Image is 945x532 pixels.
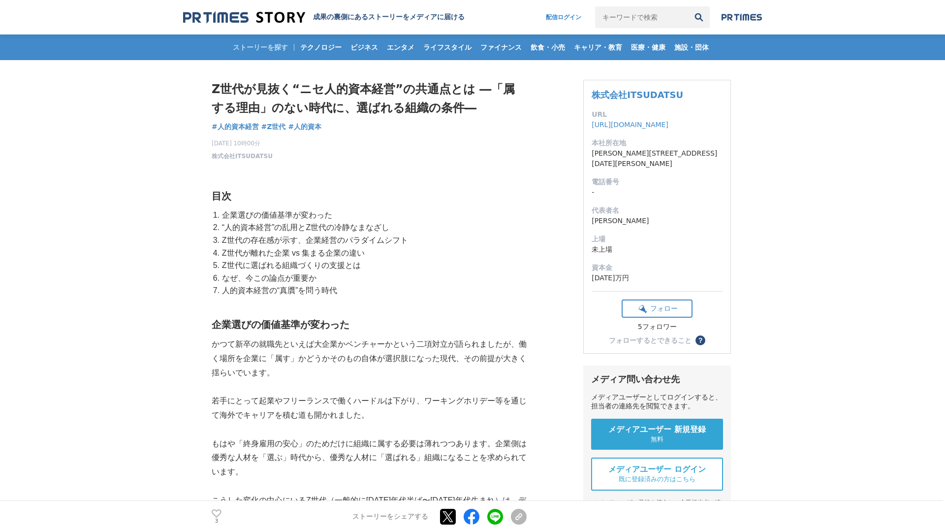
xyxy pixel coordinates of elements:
[476,43,526,52] span: ファイナンス
[220,221,527,234] li: “人的資本経営”の乱用とZ世代の冷静なまなざし
[527,34,569,60] a: 飲食・小売
[261,122,286,131] span: #Z世代
[313,13,465,22] h2: 成果の裏側にあるストーリーをメディアに届ける
[212,437,527,479] p: もはや「終身雇用の安心」のためだけに組織に属する必要は薄れつつあります。企業側は優秀な人材を「選ぶ」時代から、優秀な人材に「選ばれる」組織になることを求められています。
[383,43,418,52] span: エンタメ
[670,43,713,52] span: 施設・団体
[592,273,723,283] dd: [DATE]万円
[591,393,723,411] div: メディアユーザーとしてログインすると、担当者の連絡先を閲覧できます。
[591,419,723,450] a: メディアユーザー 新規登録 無料
[383,34,418,60] a: エンタメ
[220,272,527,285] li: なぜ、今この論点が重要か
[212,191,231,201] strong: 目次
[592,121,668,129] a: [URL][DOMAIN_NAME]
[536,6,591,28] a: 配信ログイン
[212,394,527,423] p: 若手にとって起業やフリーランスで働くハードルは下がり、ワーキングホリデー等を通じて海外でキャリアを積む道も開かれました。
[212,152,273,161] a: 株式会社ITSUDATSU
[592,187,723,198] dd: -
[212,139,273,148] span: [DATE] 10時00分
[527,43,569,52] span: 飲食・小売
[476,34,526,60] a: ファイナンス
[352,512,428,521] p: ストーリーをシェアする
[592,177,723,187] dt: 電話番号
[288,122,321,131] span: #人的資本
[592,263,723,273] dt: 資本金
[722,13,762,21] img: prtimes
[622,323,693,332] div: 5フォロワー
[346,34,382,60] a: ビジネス
[619,475,695,484] span: 既に登録済みの方はこちら
[288,122,321,132] a: #人的資本
[220,209,527,222] li: 企業選びの価値基準が変わった
[627,34,669,60] a: 医療・健康
[220,247,527,260] li: Z世代が離れた企業 vs 集まる企業の違い
[591,373,723,385] div: メディア問い合わせ先
[651,435,663,444] span: 無料
[419,43,475,52] span: ライフスタイル
[592,148,723,169] dd: [PERSON_NAME][STREET_ADDRESS][DATE][PERSON_NAME]
[220,259,527,272] li: Z世代に選ばれる組織づくりの支援とは
[212,319,349,330] strong: 企業選びの価値基準が変わった
[570,43,626,52] span: キャリア・教育
[212,519,221,524] p: 3
[608,465,706,475] span: メディアユーザー ログイン
[592,205,723,216] dt: 代表者名
[570,34,626,60] a: キャリア・教育
[592,244,723,255] dd: 未上場
[670,34,713,60] a: 施設・団体
[622,299,693,318] button: フォロー
[595,6,688,28] input: キーワードで検索
[296,43,346,52] span: テクノロジー
[688,6,710,28] button: 検索
[592,90,683,100] a: 株式会社ITSUDATSU
[419,34,475,60] a: ライフスタイル
[220,234,527,247] li: Z世代の存在感が示す、企業経営のパラダイムシフト
[697,337,704,344] span: ？
[695,335,705,345] button: ？
[220,284,527,297] li: 人的資本経営の“真贋”を問う時代
[212,80,527,118] h1: Z世代が見抜く“ニセ人的資本経営”の共通点とは ―「属する理由」のない時代に、選ばれる組織の条件―
[609,337,692,344] div: フォローするとできること
[592,216,723,226] dd: [PERSON_NAME]
[212,122,259,131] span: #人的資本経営
[592,138,723,148] dt: 本社所在地
[592,234,723,244] dt: 上場
[212,337,527,380] p: かつて新卒の就職先といえば大企業かベンチャーかという二項対立が語られましたが、働く場所を企業に「属す」かどうかそのもの自体が選択肢になった現代、その前提が大きく揺らいでいます。
[261,122,286,132] a: #Z世代
[183,11,305,24] img: 成果の裏側にあるストーリーをメディアに届ける
[296,34,346,60] a: テクノロジー
[608,425,706,435] span: メディアユーザー 新規登録
[183,11,465,24] a: 成果の裏側にあるストーリーをメディアに届ける 成果の裏側にあるストーリーをメディアに届ける
[212,122,259,132] a: #人的資本経営
[592,109,723,120] dt: URL
[627,43,669,52] span: 医療・健康
[346,43,382,52] span: ビジネス
[591,458,723,491] a: メディアユーザー ログイン 既に登録済みの方はこちら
